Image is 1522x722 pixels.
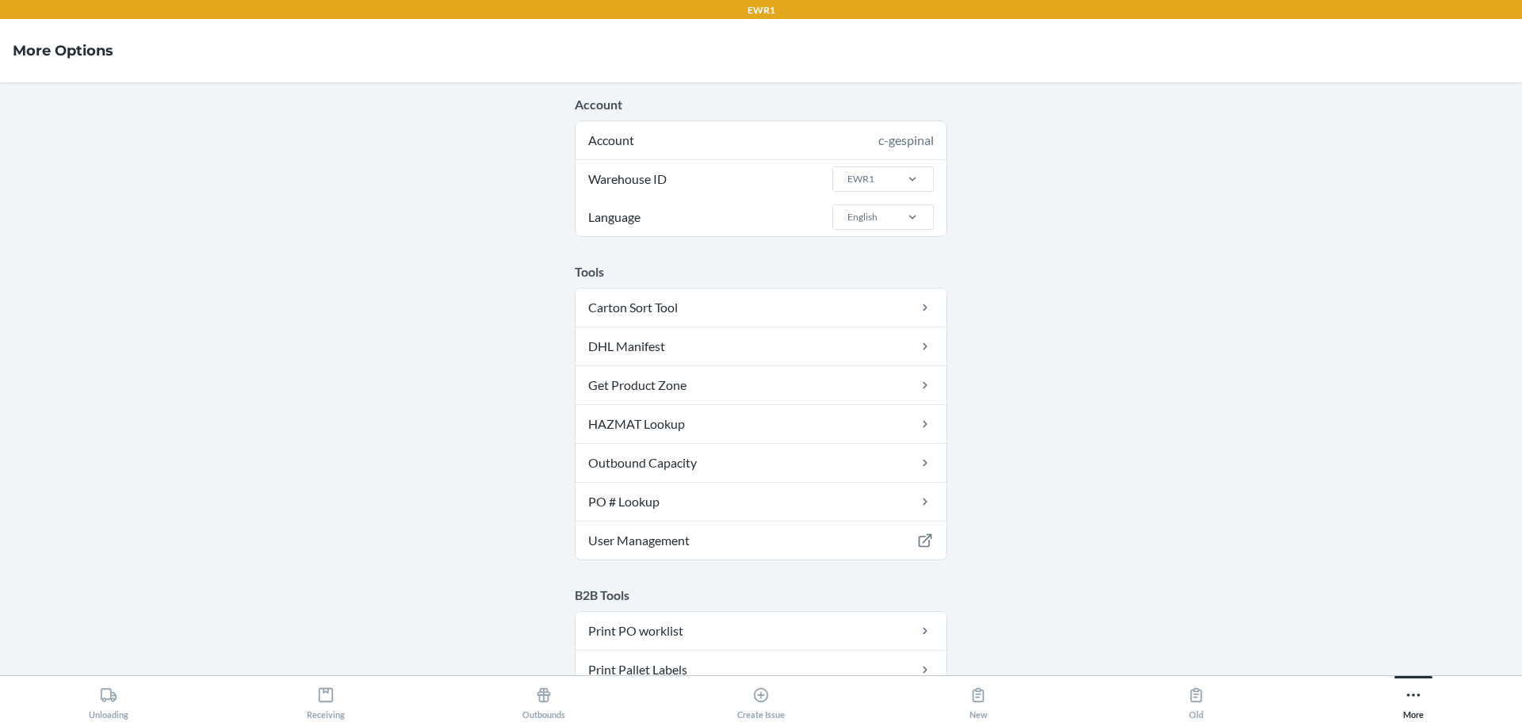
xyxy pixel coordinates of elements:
a: Outbound Capacity [576,444,946,482]
a: HAZMAT Lookup [576,405,946,443]
button: More [1305,676,1522,720]
div: c-gespinal [878,131,934,150]
a: PO # Lookup [576,483,946,521]
button: Old [1087,676,1304,720]
a: Carton Sort Tool [576,288,946,327]
div: Unloading [89,680,128,720]
a: Print PO worklist [576,612,946,650]
span: Language [586,198,643,236]
p: Account [575,95,947,114]
p: B2B Tools [575,586,947,605]
a: DHL Manifest [576,327,946,365]
div: Outbounds [522,680,565,720]
div: Create Issue [737,680,785,720]
a: Print Pallet Labels [576,651,946,689]
a: User Management [576,521,946,560]
h4: More Options [13,40,113,61]
button: Receiving [217,676,434,720]
p: EWR1 [748,3,775,17]
div: New [969,680,988,720]
div: English [847,210,878,224]
input: LanguageEnglish [846,210,847,224]
p: Tools [575,262,947,281]
button: Outbounds [435,676,652,720]
input: Warehouse IDEWR1 [846,172,847,186]
button: Create Issue [652,676,870,720]
span: Warehouse ID [586,160,669,198]
div: More [1403,680,1424,720]
a: Get Product Zone [576,366,946,404]
div: EWR1 [847,172,874,186]
div: Account [576,121,946,159]
div: Receiving [307,680,345,720]
button: New [870,676,1087,720]
div: Old [1187,680,1205,720]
